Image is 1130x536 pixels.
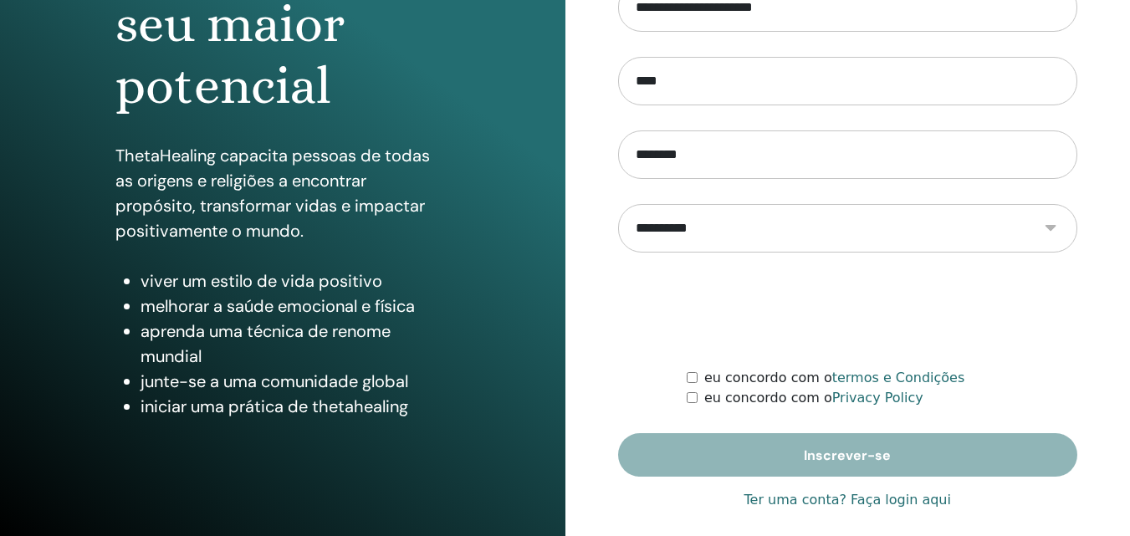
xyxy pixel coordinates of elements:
a: termos e Condições [832,370,965,385]
p: ThetaHealing capacita pessoas de todas as origens e religiões a encontrar propósito, transformar ... [115,143,450,243]
li: aprenda uma técnica de renome mundial [141,319,450,369]
label: eu concordo com o [704,388,923,408]
li: iniciar uma prática de thetahealing [141,394,450,419]
li: viver um estilo de vida positivo [141,268,450,294]
li: junte-se a uma comunidade global [141,369,450,394]
a: Privacy Policy [832,390,923,406]
a: Ter uma conta? Faça login aqui [744,490,951,510]
iframe: reCAPTCHA [720,278,974,343]
li: melhorar a saúde emocional e física [141,294,450,319]
label: eu concordo com o [704,368,964,388]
